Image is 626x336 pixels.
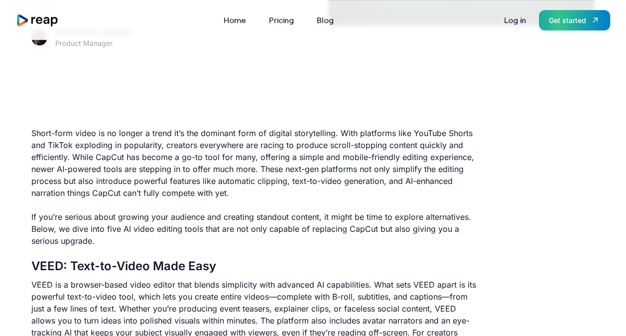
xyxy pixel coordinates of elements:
div: Product Manager [55,39,131,48]
a: home [16,13,59,27]
a: Get started [539,10,610,30]
div: Get started [549,15,586,25]
a: Home [219,12,251,28]
img: reap logo [16,13,59,27]
p: Short-form video is no longer a trend it’s the dominant form of digital storytelling. With platfo... [31,127,482,199]
a: Log in [499,12,531,28]
a: Pricing [264,12,299,28]
p: If you’re serious about growing your audience and creating standout content, it might be time to ... [31,211,482,247]
a: Blog [312,12,339,28]
strong: VEED: Text-to-Video Made Easy [31,259,216,273]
